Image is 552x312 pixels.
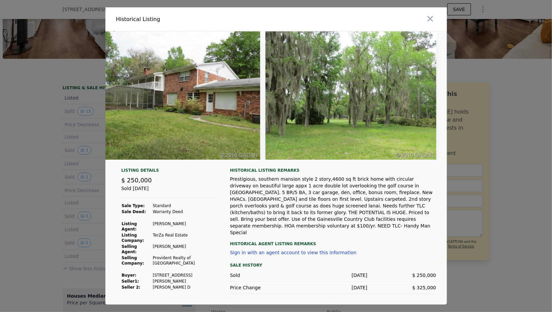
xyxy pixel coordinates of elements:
[230,168,436,173] div: Historical Listing remarks
[122,244,137,254] strong: Selling Agent:
[122,273,136,278] strong: Buyer :
[152,244,214,255] td: [PERSON_NAME]
[230,284,299,291] div: Price Change
[230,272,299,279] div: Sold
[152,203,214,209] td: Standard
[265,31,436,160] img: Property Img
[230,236,436,247] div: Historical Agent Listing Remarks
[152,284,214,290] td: [PERSON_NAME] D
[152,278,214,284] td: [PERSON_NAME]
[89,31,260,160] img: Property Img
[152,232,214,244] td: TerZa Real Estate
[299,284,368,291] div: [DATE]
[152,255,214,266] td: Provident Realty of [GEOGRAPHIC_DATA]
[122,221,137,231] strong: Listing Agent:
[122,285,140,290] strong: Seller 2:
[116,15,273,23] div: Historical Listing
[412,285,436,290] span: $ 325,000
[152,272,214,278] td: [STREET_ADDRESS]
[121,185,214,197] div: Sold [DATE]
[152,221,214,232] td: [PERSON_NAME]
[121,177,152,184] span: $ 250,000
[122,203,145,208] strong: Sale Type:
[122,209,146,214] strong: Sale Deed:
[230,261,436,269] div: Sale History
[122,256,144,266] strong: Selling Company:
[230,250,357,255] button: Sign in with an agent account to view this information
[122,233,144,243] strong: Listing Company:
[122,279,139,284] strong: Seller 1 :
[299,272,368,279] div: [DATE]
[412,273,436,278] span: $ 250,000
[121,168,214,176] div: Listing Details
[230,176,436,236] div: Prestigious, southern mansion style 2 story,4600 sq ft brick home with circular driveway on beaut...
[152,209,214,215] td: Warranty Deed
